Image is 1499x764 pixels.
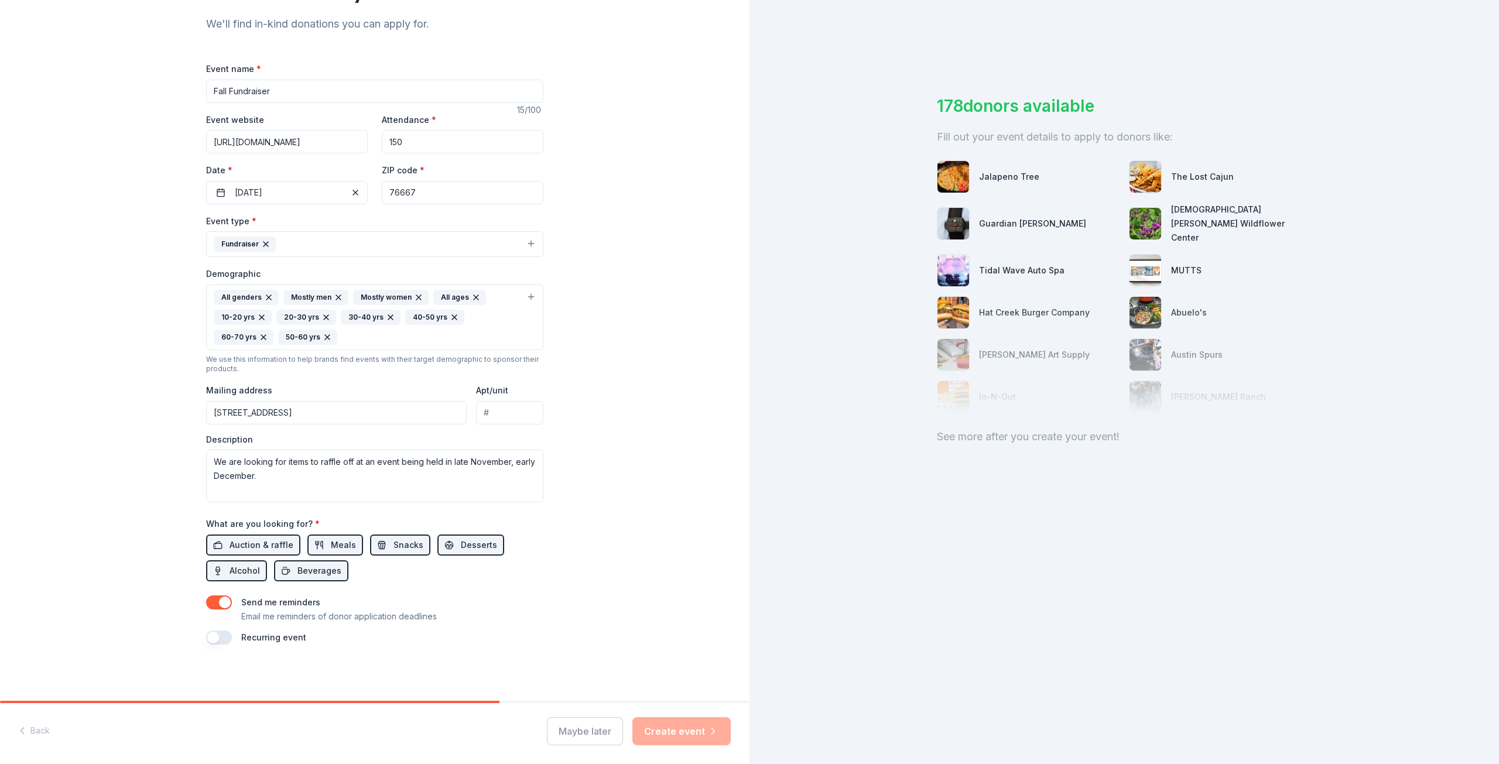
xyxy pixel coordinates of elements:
button: [DATE] [206,181,368,204]
div: The Lost Cajun [1171,170,1234,184]
div: 40-50 yrs [405,310,464,325]
button: Alcohol [206,560,267,581]
div: 15 /100 [517,103,543,117]
label: What are you looking for? [206,518,320,530]
div: 30-40 yrs [341,310,401,325]
input: 12345 (U.S. only) [382,181,543,204]
span: Snacks [393,538,423,552]
label: Event name [206,63,261,75]
button: All gendersMostly menMostly womenAll ages10-20 yrs20-30 yrs30-40 yrs40-50 yrs60-70 yrs50-60 yrs [206,285,543,350]
button: Beverages [274,560,348,581]
label: Event type [206,215,256,227]
label: Description [206,434,253,446]
div: See more after you create your event! [937,427,1312,446]
div: 178 donors available [937,94,1312,118]
label: Date [206,165,368,176]
label: Recurring event [241,632,306,642]
div: Mostly women [353,290,429,305]
div: We use this information to help brands find events with their target demographic to sponsor their... [206,355,543,374]
span: Alcohol [230,564,260,578]
div: 50-60 yrs [278,330,337,345]
div: Tidal Wave Auto Spa [979,263,1065,277]
input: 20 [382,130,543,153]
label: Attendance [382,114,436,126]
input: Spring Fundraiser [206,80,543,103]
label: Event website [206,114,264,126]
img: photo for MUTTS [1130,255,1161,286]
input: # [476,401,543,424]
label: Send me reminders [241,597,320,607]
div: All ages [433,290,486,305]
div: MUTTS [1171,263,1202,277]
label: ZIP code [382,165,425,176]
img: photo for Tidal Wave Auto Spa [937,255,969,286]
div: Mostly men [283,290,348,305]
div: Jalapeno Tree [979,170,1039,184]
button: Snacks [370,535,430,556]
span: Beverages [297,564,341,578]
button: Meals [307,535,363,556]
span: Desserts [461,538,497,552]
textarea: We are looking for items to raffle off at an event being held in late November, early December. [206,450,543,502]
label: Demographic [206,268,261,280]
input: Enter a US address [206,401,467,424]
button: Auction & raffle [206,535,300,556]
img: photo for Lady Bird Johnson Wildflower Center [1130,208,1161,239]
img: photo for Guardian Angel Device [937,208,969,239]
img: photo for The Lost Cajun [1130,161,1161,193]
button: Fundraiser [206,231,543,257]
div: 60-70 yrs [214,330,273,345]
div: Fill out your event details to apply to donors like: [937,128,1312,146]
label: Apt/unit [476,385,508,396]
input: https://www... [206,130,368,153]
span: Auction & raffle [230,538,293,552]
div: 20-30 yrs [276,310,336,325]
button: Desserts [437,535,504,556]
p: Email me reminders of donor application deadlines [241,609,437,623]
label: Mailing address [206,385,272,396]
div: 10-20 yrs [214,310,272,325]
div: Fundraiser [214,237,276,252]
div: Guardian [PERSON_NAME] [979,217,1086,231]
div: We'll find in-kind donations you can apply for. [206,15,543,33]
div: [DEMOGRAPHIC_DATA][PERSON_NAME] Wildflower Center [1171,203,1312,245]
div: All genders [214,290,279,305]
img: photo for Jalapeno Tree [937,161,969,193]
span: Meals [331,538,356,552]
